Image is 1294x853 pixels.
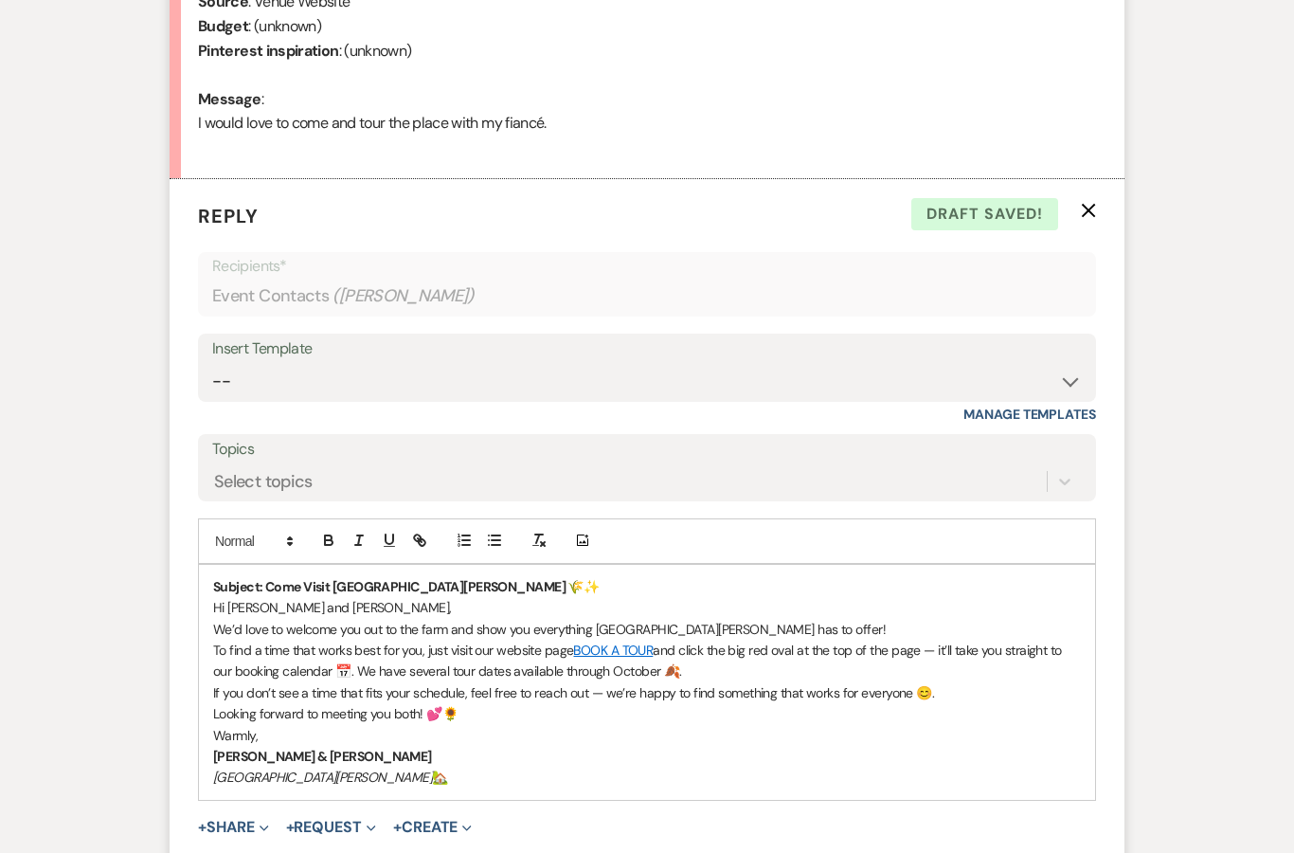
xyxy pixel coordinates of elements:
[911,198,1058,230] span: Draft saved!
[212,336,1082,363] div: Insert Template
[213,578,599,595] strong: Subject: Come Visit [GEOGRAPHIC_DATA][PERSON_NAME] 🌾✨
[213,703,1081,724] p: Looking forward to meeting you both! 💕🌻
[573,642,653,659] a: BOOK A TOUR
[198,204,259,228] span: Reply
[213,597,1081,618] p: Hi [PERSON_NAME] and [PERSON_NAME],
[213,767,1081,788] p: 🏡
[213,640,1081,682] p: To find a time that works best for you, just visit our website page and click the big red oval at...
[198,820,269,835] button: Share
[214,468,313,494] div: Select topics
[212,278,1082,315] div: Event Contacts
[286,820,376,835] button: Request
[393,820,472,835] button: Create
[213,748,432,765] strong: [PERSON_NAME] & [PERSON_NAME]
[198,89,261,109] b: Message
[286,820,295,835] span: +
[212,254,1082,279] p: Recipients*
[393,820,402,835] span: +
[213,725,1081,746] p: Warmly,
[963,406,1096,423] a: Manage Templates
[213,619,1081,640] p: We’d love to welcome you out to the farm and show you everything [GEOGRAPHIC_DATA][PERSON_NAME] h...
[332,283,475,309] span: ( [PERSON_NAME] )
[213,769,432,786] em: [GEOGRAPHIC_DATA][PERSON_NAME]
[198,16,248,36] b: Budget
[213,682,1081,703] p: If you don’t see a time that fits your schedule, feel free to reach out — we’re happy to find som...
[212,436,1082,463] label: Topics
[198,820,207,835] span: +
[198,41,339,61] b: Pinterest inspiration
